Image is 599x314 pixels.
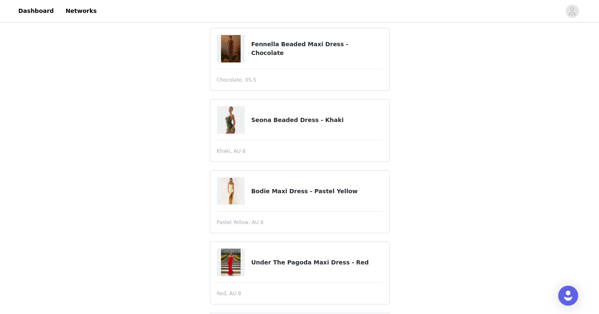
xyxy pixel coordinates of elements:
img: Seona Beaded Dress - Khaki [221,106,241,134]
span: Khaki, AU 8 [217,147,246,155]
a: Networks [60,2,102,20]
img: Fennella Beaded Maxi Dress - Chocolate [221,35,241,62]
h4: Seona Beaded Dress - Khaki [251,116,382,125]
a: Dashboard [13,2,59,20]
div: avatar [568,5,576,18]
h4: Under The Pagoda Maxi Dress - Red [251,258,382,267]
img: Under The Pagoda Maxi Dress - Red [221,249,241,276]
h4: Bodie Maxi Dress - Pastel Yellow [251,187,382,196]
h4: Fennella Beaded Maxi Dress - Chocolate [251,40,382,57]
img: Bodie Maxi Dress - Pastel Yellow [221,177,241,205]
span: Chocolate, XS-S [217,76,256,84]
span: Pastel Yellow, AU 8 [217,219,264,226]
span: Red, AU 8 [217,290,241,297]
div: Open Intercom Messenger [558,286,578,306]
